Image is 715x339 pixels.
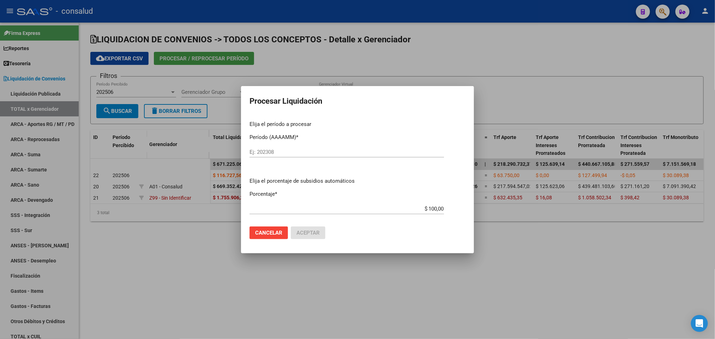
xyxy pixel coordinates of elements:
button: Aceptar [291,226,325,239]
span: Cancelar [255,230,282,236]
span: Aceptar [296,230,320,236]
button: Cancelar [250,226,288,239]
div: Open Intercom Messenger [691,315,708,332]
p: Elija el período a procesar [250,120,465,128]
h2: Procesar Liquidación [250,95,465,108]
p: Elija el porcentaje de subsidios automáticos [250,177,465,185]
p: Porcentaje [250,190,465,198]
p: Período (AAAAMM) [250,133,465,141]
